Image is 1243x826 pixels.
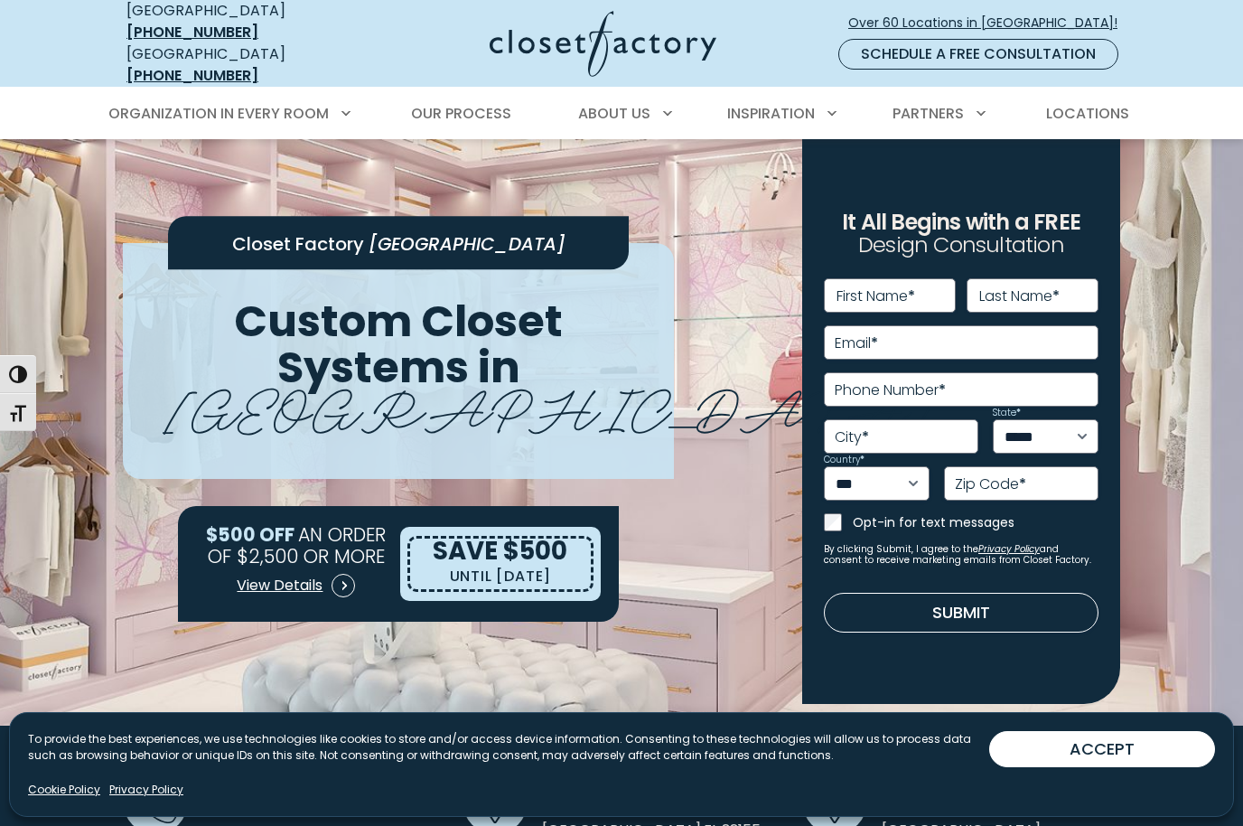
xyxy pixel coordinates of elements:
button: ACCEPT [989,731,1215,767]
label: State [993,408,1021,418]
span: Design Consultation [858,230,1064,260]
label: Email [835,336,878,351]
span: Over 60 Locations in [GEOGRAPHIC_DATA]! [848,14,1132,33]
a: Schedule a Free Consultation [838,39,1118,70]
a: Cookie Policy [28,782,100,798]
label: Opt-in for text messages [853,513,1098,531]
span: Closet Factory [232,231,364,257]
label: Country [824,455,864,465]
a: [PHONE_NUMBER] [126,65,258,86]
label: Zip Code [955,477,1026,492]
small: By clicking Submit, I agree to the and consent to receive marketing emails from Closet Factory. [824,544,1098,566]
span: SAVE $500 [433,533,567,568]
label: City [835,430,869,445]
span: Our Process [411,103,511,124]
span: [GEOGRAPHIC_DATA] [369,231,565,257]
a: Over 60 Locations in [GEOGRAPHIC_DATA]! [847,7,1133,39]
label: Phone Number [835,383,946,398]
label: Last Name [979,289,1060,304]
img: Closet Factory Logo [490,11,716,77]
span: About Us [578,103,650,124]
span: It All Begins with a FREE [842,207,1080,237]
div: [GEOGRAPHIC_DATA] [126,43,348,87]
span: [GEOGRAPHIC_DATA] [164,363,937,446]
span: Partners [893,103,964,124]
a: [PHONE_NUMBER] [126,22,258,42]
button: Submit [824,593,1098,633]
span: Organization in Every Room [108,103,329,124]
label: First Name [836,289,915,304]
span: Locations [1046,103,1129,124]
span: View Details [237,575,322,596]
a: Privacy Policy [978,542,1040,556]
p: To provide the best experiences, we use technologies like cookies to store and/or access device i... [28,731,989,764]
span: $500 OFF [206,521,294,548]
a: Privacy Policy [109,782,183,798]
a: View Details [236,568,356,604]
span: AN ORDER OF $2,500 OR MORE [208,521,387,569]
span: Inspiration [727,103,815,124]
nav: Primary Menu [96,89,1147,139]
span: Custom Closet Systems in [234,291,563,398]
p: UNTIL [DATE] [450,564,552,589]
